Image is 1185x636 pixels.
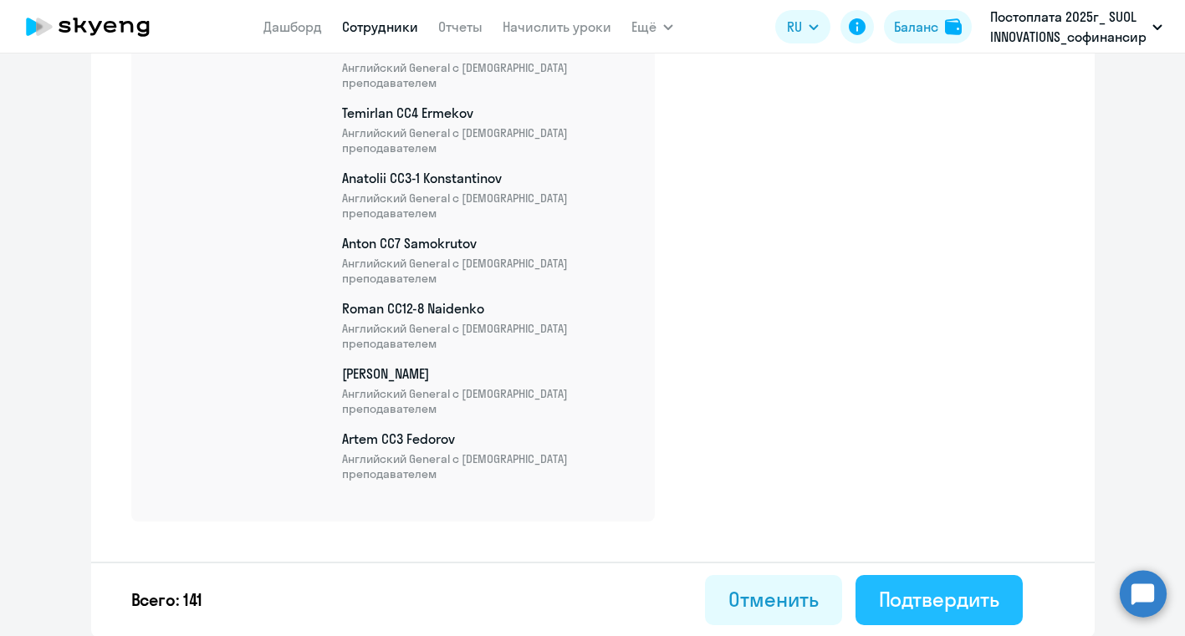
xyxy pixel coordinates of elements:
p: Artem CC3 Fedorov [342,430,635,481]
button: RU [775,10,830,43]
p: Anton CC7 Samokrutov [342,234,635,286]
span: Английский General с [DEMOGRAPHIC_DATA] преподавателем [342,321,635,351]
a: Начислить уроки [503,18,611,35]
button: Балансbalance [884,10,972,43]
p: Постоплата 2025г_ SUOL INNOVATIONS_софинансирование 50/50, ИН14, ООО [990,7,1146,47]
span: RU [787,17,802,37]
span: Английский General с [DEMOGRAPHIC_DATA] преподавателем [342,256,635,286]
span: Английский General с [DEMOGRAPHIC_DATA] преподавателем [342,386,635,416]
div: Отменить [728,586,818,613]
a: Дашборд [263,18,322,35]
span: Ещё [631,17,656,37]
span: Английский General с [DEMOGRAPHIC_DATA] преподавателем [342,191,635,221]
button: Постоплата 2025г_ SUOL INNOVATIONS_софинансирование 50/50, ИН14, ООО [982,7,1171,47]
span: Английский General с [DEMOGRAPHIC_DATA] преподавателем [342,60,635,90]
span: Английский General с [DEMOGRAPHIC_DATA] преподавателем [342,125,635,155]
p: Roman CC12-8 Naidenko [342,299,635,351]
button: Отменить [705,575,841,625]
p: Dmitrii CC4 Zorin [342,38,635,90]
a: Отчеты [438,18,483,35]
p: [PERSON_NAME] [342,364,635,416]
div: Подтвердить [879,586,999,613]
p: Temirlan CC4 Ermekov [342,104,635,155]
div: Баланс [894,17,938,37]
span: Английский General с [DEMOGRAPHIC_DATA] преподавателем [342,451,635,481]
a: Сотрудники [342,18,418,35]
p: Anatolii CC3-1 Konstantinov [342,169,635,221]
button: Ещё [631,10,673,43]
button: Подтвердить [856,575,1023,625]
p: Всего: 141 [131,588,203,612]
img: balance [945,18,962,35]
